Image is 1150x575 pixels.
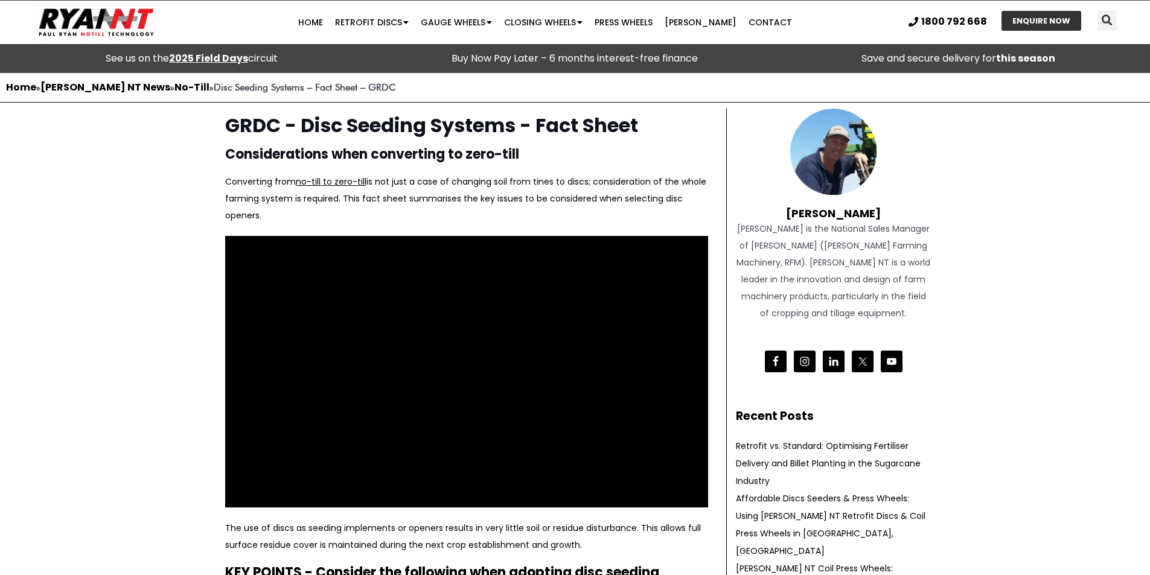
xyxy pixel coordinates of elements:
[996,51,1055,65] strong: this season
[498,10,589,34] a: Closing Wheels
[225,112,638,139] b: GRDC - Disc Seeding Systems - Fact Sheet
[296,176,366,188] a: no-till to zero-till
[773,50,1144,67] p: Save and secure delivery for
[659,10,743,34] a: [PERSON_NAME]
[736,220,931,322] div: [PERSON_NAME] is the National Sales Manager of [PERSON_NAME] ([PERSON_NAME] Farming Machinery, RF...
[225,173,708,224] p: Converting from is not just a case of changing soil from tines to discs; consideration of the who...
[214,81,396,93] strong: Disc Seeding Systems – Fact Sheet – GRDC
[736,195,931,220] h4: [PERSON_NAME]
[225,145,519,164] font: Considerations when converting to zero-till
[40,80,170,94] a: [PERSON_NAME] NT News
[329,10,415,34] a: Retrofit Discs
[1001,11,1081,31] a: ENQUIRE NOW
[169,51,248,65] a: 2025 Field Days
[1097,11,1117,30] div: Search
[36,4,157,41] img: Ryan NT logo
[223,10,867,34] nav: Menu
[1012,17,1070,25] span: ENQUIRE NOW
[415,10,498,34] a: Gauge Wheels
[225,519,708,553] p: The use of discs as seeding implements or openers results in very little soil or residue disturba...
[743,10,798,34] a: Contact
[174,80,209,94] a: No-Till
[736,408,931,425] h2: Recent Posts
[589,10,659,34] a: Press Wheels
[389,50,761,67] p: Buy Now Pay Later – 6 months interest-free finance
[6,50,377,67] div: See us on the circuit
[292,10,329,34] a: Home
[736,440,921,487] a: Retrofit vs. Standard: Optimising Fertiliser Delivery and Billet Planting in the Sugarcane Industry
[736,492,925,557] a: Affordable Discs Seeders & Press Wheels: Using [PERSON_NAME] NT Retrofit Discs & Coil Press Wheel...
[6,81,396,93] span: » » »
[909,17,987,27] a: 1800 792 668
[921,17,987,27] span: 1800 792 668
[6,80,36,94] a: Home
